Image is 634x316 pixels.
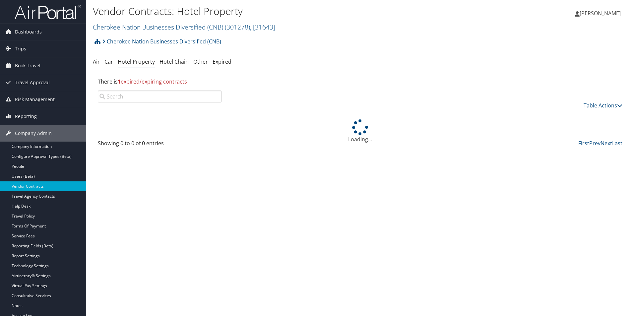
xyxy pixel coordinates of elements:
[93,119,627,143] div: Loading...
[250,23,275,32] span: , [ 31643 ]
[15,40,26,57] span: Trips
[225,23,250,32] span: ( 301278 )
[118,58,155,65] a: Hotel Property
[193,58,208,65] a: Other
[98,139,222,151] div: Showing 0 to 0 of 0 entries
[584,102,622,109] a: Table Actions
[575,3,627,23] a: [PERSON_NAME]
[15,24,42,40] span: Dashboards
[15,108,37,125] span: Reporting
[98,91,222,102] input: Search
[612,140,622,147] a: Last
[104,58,113,65] a: Car
[102,35,221,48] a: Cherokee Nation Businesses Diversified (CNB)
[15,125,52,142] span: Company Admin
[580,10,621,17] span: [PERSON_NAME]
[93,23,275,32] a: Cherokee Nation Businesses Diversified (CNB)
[159,58,189,65] a: Hotel Chain
[93,4,449,18] h1: Vendor Contracts: Hotel Property
[578,140,589,147] a: First
[118,78,187,85] span: expired/expiring contracts
[93,58,100,65] a: Air
[93,73,627,91] div: There is
[213,58,231,65] a: Expired
[15,74,50,91] span: Travel Approval
[15,91,55,108] span: Risk Management
[118,78,121,85] strong: 1
[15,4,81,20] img: airportal-logo.png
[601,140,612,147] a: Next
[15,57,40,74] span: Book Travel
[589,140,601,147] a: Prev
